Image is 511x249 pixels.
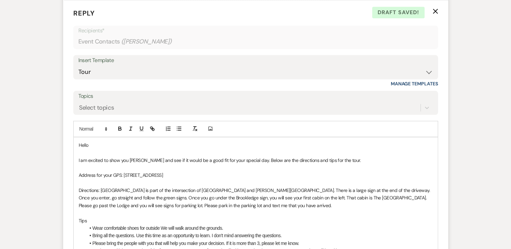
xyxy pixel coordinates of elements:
p: I am excited to show you [PERSON_NAME] and see if it would be a good fit for your special day. Be... [79,157,433,164]
span: Draft saved! [372,7,425,18]
p: Recipients* [78,26,433,35]
div: Insert Template [78,56,433,65]
p: Hello [79,141,433,149]
p: Address for your GPS: [STREET_ADDRESS] [79,171,433,179]
span: ( [PERSON_NAME] ) [121,37,172,46]
li: Bring all the questions. Use this time as an opportunity to learn. I don't mind answering the que... [85,232,433,239]
li: Wear comfortable shoes for outside We will walk around the grounds. [85,224,433,232]
a: Manage Templates [391,81,438,87]
p: Tips [79,217,433,224]
li: Please bring the people with you that will help you make your decision. If it is more than 3, ple... [85,240,433,247]
div: Event Contacts [78,35,433,48]
div: Select topics [79,103,114,112]
p: Directions: [GEOGRAPHIC_DATA] is part of the intersection of [GEOGRAPHIC_DATA] and [PERSON_NAME][... [79,187,433,209]
label: Topics [78,91,433,101]
span: Reply [73,9,95,18]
